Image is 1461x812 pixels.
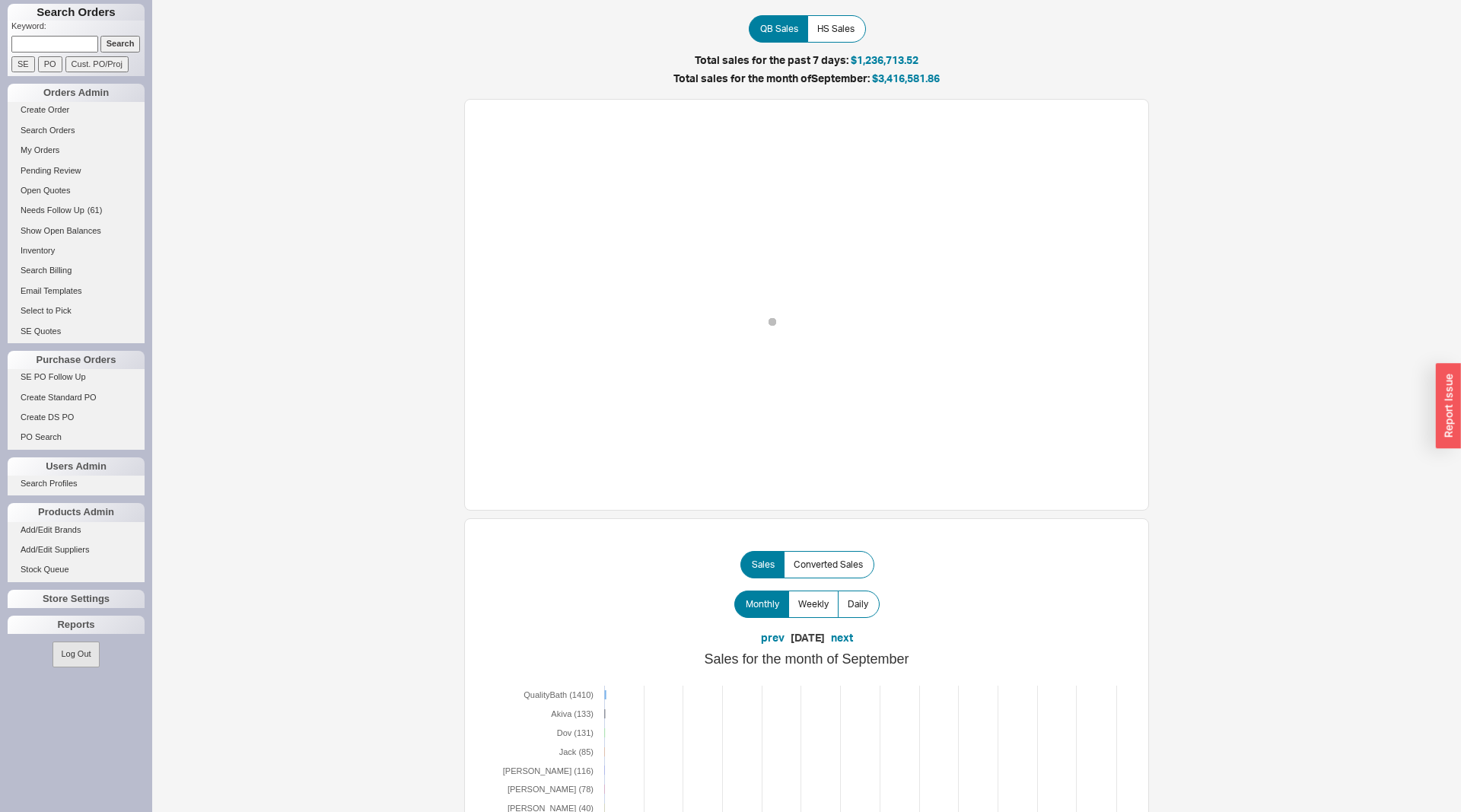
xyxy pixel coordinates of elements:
div: Purchase Orders [8,351,145,369]
h5: Total sales for the past 7 days: [327,55,1286,65]
tspan: [PERSON_NAME] (78) [508,785,594,794]
div: Users Admin [8,457,145,476]
div: [DATE] [791,630,825,645]
p: Keyword: [11,21,145,36]
a: Pending Review [8,163,145,179]
span: Weekly [798,598,829,610]
tspan: [PERSON_NAME] (116) [503,766,594,775]
a: Add/Edit Suppliers [8,542,145,558]
a: PO Search [8,429,145,445]
span: QB Sales [760,23,798,35]
input: Cust. PO/Proj [65,56,129,72]
a: Add/Edit Brands [8,522,145,538]
a: SE PO Follow Up [8,369,145,385]
input: Search [100,36,141,52]
span: ( 61 ) [88,205,103,215]
span: $1,236,713.52 [851,53,918,66]
a: Email Templates [8,283,145,299]
a: Stock Queue [8,562,145,578]
a: Create Order [8,102,145,118]
tspan: Akiva (133) [551,709,594,718]
span: $3,416,581.86 [872,72,940,84]
a: Create Standard PO [8,390,145,406]
a: Show Open Balances [8,223,145,239]
span: Pending Review [21,166,81,175]
span: Daily [848,598,868,610]
div: Reports [8,616,145,634]
input: PO [38,56,62,72]
tspan: QualityBath (1410) [524,690,594,699]
a: Select to Pick [8,303,145,319]
a: Create DS PO [8,409,145,425]
span: HS Sales [817,23,855,35]
tspan: Jack (85) [559,747,594,756]
a: Open Quotes [8,183,145,199]
span: Sales [752,559,775,571]
a: Search Billing [8,263,145,279]
div: Orders Admin [8,84,145,102]
button: Log Out [53,642,99,667]
a: Needs Follow Up(61) [8,202,145,218]
tspan: Sales for the month of September [704,651,909,667]
h5: Total sales for the month of September : [327,73,1286,84]
input: SE [11,56,35,72]
button: next [831,630,853,645]
a: Inventory [8,243,145,259]
h1: Search Orders [8,4,145,21]
button: prev [761,630,785,645]
span: Needs Follow Up [21,205,84,215]
a: SE Quotes [8,323,145,339]
div: Products Admin [8,503,145,521]
a: Search Orders [8,123,145,139]
a: Search Profiles [8,476,145,492]
div: Store Settings [8,590,145,608]
span: Converted Sales [794,559,863,571]
a: My Orders [8,142,145,158]
span: Monthly [746,598,779,610]
tspan: Dov (131) [557,728,594,737]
